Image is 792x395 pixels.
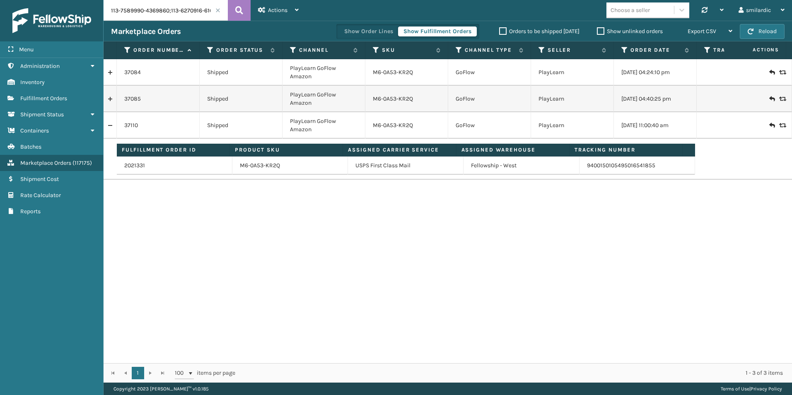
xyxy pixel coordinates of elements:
[216,46,266,54] label: Order Status
[769,95,774,103] i: Create Return Label
[448,59,531,86] td: GoFlow
[587,162,655,169] a: 9400150105495016541855
[72,159,92,166] span: ( 117175 )
[531,112,614,139] td: PlayLearn
[200,59,283,86] td: Shipped
[614,112,697,139] td: [DATE] 11:00:40 am
[247,369,783,377] div: 1 - 3 of 3 items
[175,369,187,377] span: 100
[20,192,61,199] span: Rate Calculator
[124,68,141,77] a: 37084
[531,86,614,112] td: PlayLearn
[373,122,413,129] a: M6-0A53-KR2Q
[12,8,91,33] img: logo
[268,7,287,14] span: Actions
[614,86,697,112] td: [DATE] 04:40:25 pm
[769,121,774,130] i: Create Return Label
[20,143,41,150] span: Batches
[597,28,663,35] label: Show unlinked orders
[630,46,681,54] label: Order Date
[779,70,784,75] i: Replace
[20,176,59,183] span: Shipment Cost
[611,6,650,14] div: Choose a seller
[575,146,677,154] label: Tracking Number
[348,157,464,175] td: USPS First Class Mail
[124,95,141,103] a: 37085
[614,59,697,86] td: [DATE] 04:24:10 pm
[20,127,49,134] span: Containers
[448,112,531,139] td: GoFlow
[113,383,209,395] p: Copyright 2023 [PERSON_NAME]™ v 1.0.185
[339,26,398,36] button: Show Order Lines
[111,26,181,36] h3: Marketplace Orders
[20,159,71,166] span: Marketplace Orders
[751,386,782,392] a: Privacy Policy
[20,111,64,118] span: Shipment Status
[713,46,763,54] label: Tracking Number
[299,46,349,54] label: Channel
[124,161,145,170] a: 2021331
[779,96,784,102] i: Replace
[20,63,60,70] span: Administration
[769,68,774,77] i: Create Return Label
[20,79,45,86] span: Inventory
[283,59,365,86] td: PlayLearn GoFlow Amazon
[20,95,67,102] span: Fulfillment Orders
[382,46,432,54] label: SKU
[688,28,716,35] span: Export CSV
[779,123,784,128] i: Replace
[200,86,283,112] td: Shipped
[132,367,144,379] a: 1
[19,46,34,53] span: Menu
[124,121,138,130] a: 37110
[531,59,614,86] td: PlayLearn
[122,146,225,154] label: Fulfillment Order ID
[721,386,749,392] a: Terms of Use
[464,157,579,175] td: Fellowship - West
[235,146,338,154] label: Product SKU
[348,146,451,154] label: Assigned Carrier Service
[461,146,564,154] label: Assigned Warehouse
[499,28,580,35] label: Orders to be shipped [DATE]
[398,26,477,36] button: Show Fulfillment Orders
[373,69,413,76] a: M6-0A53-KR2Q
[133,46,184,54] label: Order Number
[200,112,283,139] td: Shipped
[283,112,365,139] td: PlayLearn GoFlow Amazon
[548,46,598,54] label: Seller
[232,157,348,175] td: M6-0A53-KR2Q
[283,86,365,112] td: PlayLearn GoFlow Amazon
[20,208,41,215] span: Reports
[740,24,785,39] button: Reload
[373,95,413,102] a: M6-0A53-KR2Q
[465,46,515,54] label: Channel Type
[727,43,784,57] span: Actions
[721,383,782,395] div: |
[175,367,235,379] span: items per page
[448,86,531,112] td: GoFlow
